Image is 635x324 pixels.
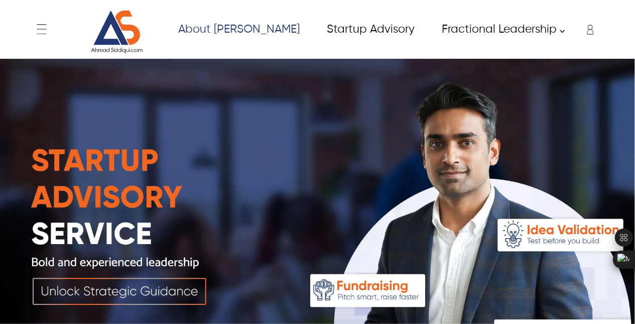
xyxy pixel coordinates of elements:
a: Website Logo for Ahmad Siddiqui [80,10,154,54]
a: Fractional Leadership [430,18,570,41]
a: About Ahmad [167,18,310,41]
img: Website Logo for Ahmad Siddiqui [80,10,153,54]
a: Startup Advisory [315,18,425,41]
div: Enter to Open SignUp and Register OverLay [580,20,595,40]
